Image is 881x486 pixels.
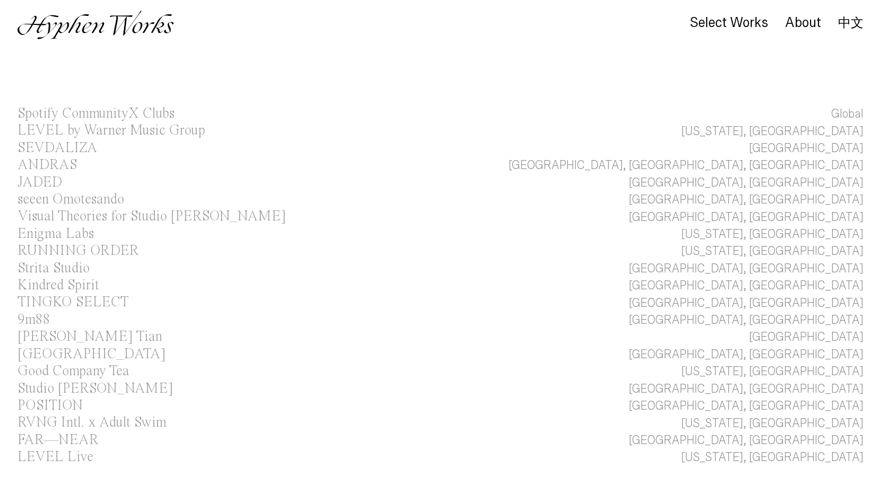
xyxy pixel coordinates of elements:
[629,346,864,363] div: [GEOGRAPHIC_DATA], [GEOGRAPHIC_DATA]
[17,313,50,327] div: 9m88
[681,415,864,432] div: [US_STATE], [GEOGRAPHIC_DATA]
[17,295,129,310] div: TINGKO SELECT
[509,157,864,174] div: [GEOGRAPHIC_DATA], [GEOGRAPHIC_DATA], [GEOGRAPHIC_DATA]
[17,330,162,344] div: [PERSON_NAME] Tian
[785,15,821,30] div: About
[831,105,864,122] div: Global
[629,295,864,312] div: [GEOGRAPHIC_DATA], [GEOGRAPHIC_DATA]
[838,17,864,29] a: 中文
[17,175,63,190] div: JADED
[629,174,864,191] div: [GEOGRAPHIC_DATA], [GEOGRAPHIC_DATA]
[17,123,205,138] div: LEVEL by Warner Music Group
[17,141,97,155] div: SEVDALIZA
[681,243,864,260] div: [US_STATE], [GEOGRAPHIC_DATA]
[17,399,83,413] div: POSITION
[690,17,768,29] a: Select Works
[17,450,93,464] div: LEVEL Live
[17,244,139,258] div: RUNNING ORDER
[17,227,94,241] div: Enigma Labs
[681,123,864,140] div: [US_STATE], [GEOGRAPHIC_DATA]
[17,347,166,361] div: [GEOGRAPHIC_DATA]
[749,329,864,346] div: [GEOGRAPHIC_DATA]
[17,209,286,224] div: Visual Theories for Studio [PERSON_NAME]
[690,15,768,30] div: Select Works
[681,363,864,380] div: [US_STATE], [GEOGRAPHIC_DATA]
[629,209,864,226] div: [GEOGRAPHIC_DATA], [GEOGRAPHIC_DATA]
[17,278,99,293] div: Kindred Spirit
[17,261,90,276] div: Strita Studio
[629,381,864,397] div: [GEOGRAPHIC_DATA], [GEOGRAPHIC_DATA]
[17,364,129,378] div: Good Company Tea
[629,260,864,277] div: [GEOGRAPHIC_DATA], [GEOGRAPHIC_DATA]
[17,11,174,39] img: Hyphen Works
[629,397,864,414] div: [GEOGRAPHIC_DATA], [GEOGRAPHIC_DATA]
[17,192,124,207] div: seeen Omotesando
[681,226,864,243] div: [US_STATE], [GEOGRAPHIC_DATA]
[681,449,864,466] div: [US_STATE], [GEOGRAPHIC_DATA]
[749,140,864,157] div: [GEOGRAPHIC_DATA]
[17,107,174,121] div: Spotify CommunityX Clubs
[17,382,173,396] div: Studio [PERSON_NAME]
[17,158,77,172] div: ANDRAS
[785,17,821,29] a: About
[17,433,99,447] div: FAR—NEAR
[629,312,864,329] div: [GEOGRAPHIC_DATA], [GEOGRAPHIC_DATA]
[629,432,864,449] div: [GEOGRAPHIC_DATA], [GEOGRAPHIC_DATA]
[629,191,864,208] div: [GEOGRAPHIC_DATA], [GEOGRAPHIC_DATA]
[629,277,864,294] div: [GEOGRAPHIC_DATA], [GEOGRAPHIC_DATA]
[17,416,166,430] div: RVNG Intl. x Adult Swim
